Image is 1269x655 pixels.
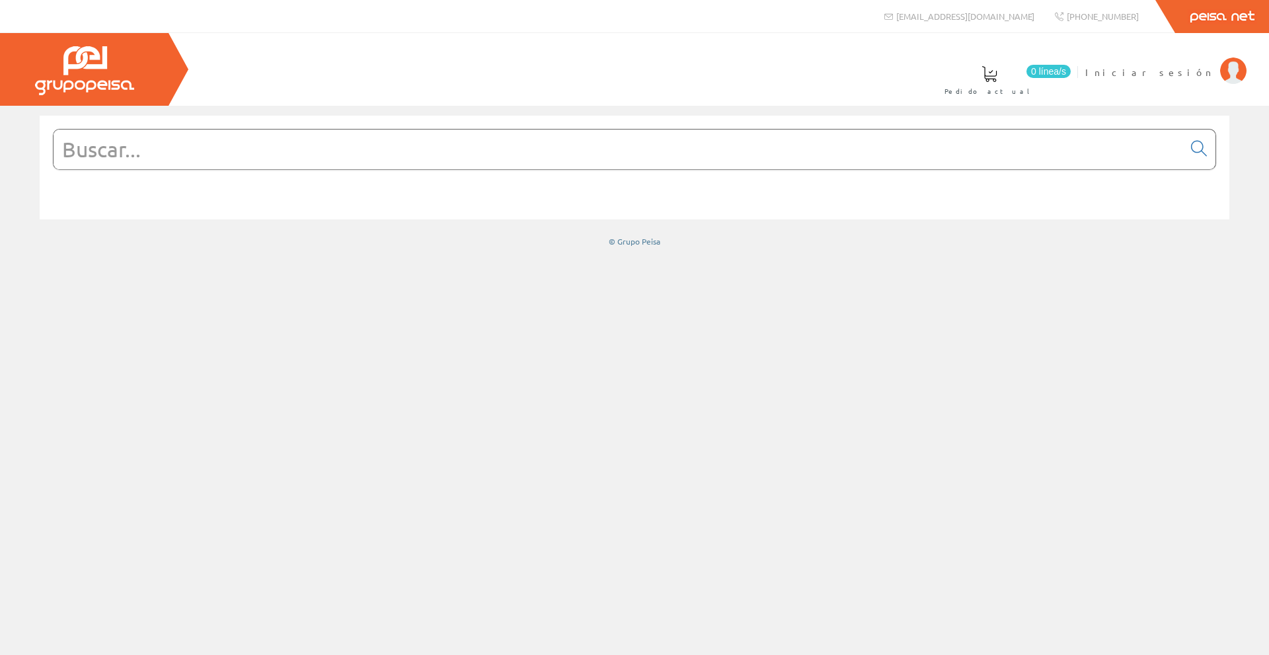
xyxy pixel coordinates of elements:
img: Grupo Peisa [35,46,134,95]
span: Iniciar sesión [1085,65,1213,79]
span: [EMAIL_ADDRESS][DOMAIN_NAME] [896,11,1034,22]
div: © Grupo Peisa [40,236,1229,247]
a: Iniciar sesión [1085,55,1247,67]
span: 0 línea/s [1026,65,1071,78]
input: Buscar... [54,130,1183,169]
span: Pedido actual [944,85,1034,98]
span: [PHONE_NUMBER] [1067,11,1139,22]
